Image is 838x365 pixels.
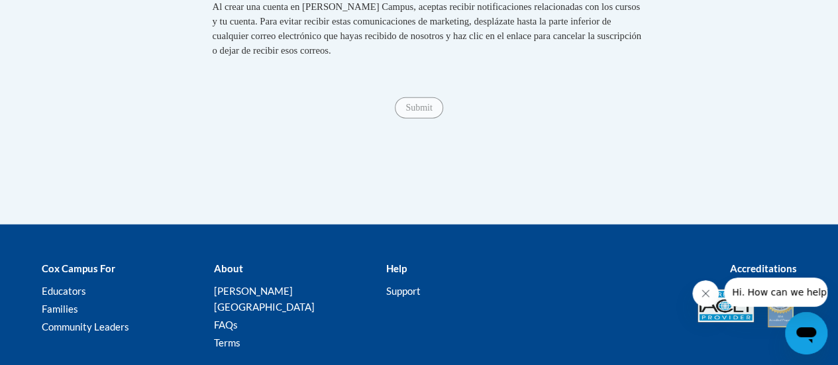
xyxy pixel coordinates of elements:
[395,97,443,119] input: Submit
[213,262,242,274] b: About
[42,321,129,333] a: Community Leaders
[213,285,314,313] a: [PERSON_NAME][GEOGRAPHIC_DATA]
[213,319,237,331] a: FAQs
[730,262,797,274] b: Accreditations
[785,312,827,354] iframe: Button to launch messaging window
[213,1,641,56] span: Al crear una cuenta en [PERSON_NAME] Campus, aceptas recibir notificaciones relacionadas con los ...
[213,337,240,348] a: Terms
[42,285,86,297] a: Educators
[42,262,115,274] b: Cox Campus For
[8,9,107,20] span: Hi. How can we help?
[386,262,406,274] b: Help
[692,280,719,307] iframe: Close message
[386,285,420,297] a: Support
[42,303,78,315] a: Families
[724,278,827,307] iframe: Message from company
